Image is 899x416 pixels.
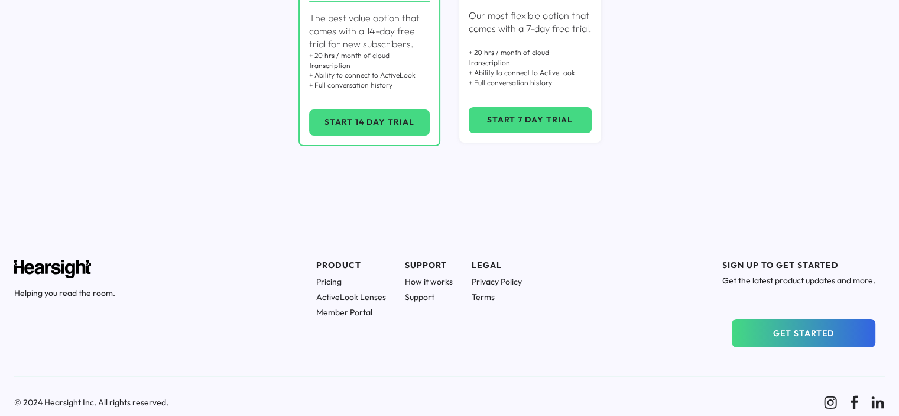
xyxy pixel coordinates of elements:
div: SUPPORT [405,260,453,272]
button: START 14 DAY TRIAL [309,109,430,136]
h1: SIGN UP TO GET STARTED [722,260,875,270]
button: GET STARTED [732,319,875,347]
h1: Support [405,292,453,302]
h1: Terms [472,292,522,302]
h1: Member Portal [316,307,386,318]
h1: Privacy Policy [472,276,522,287]
div: Our most flexible option that comes with a 7-day free trial. [469,9,592,36]
h1: Get the latest product updates and more. [722,275,875,286]
button: START 7 DAY TRIAL [469,107,592,133]
div: PRODUCT [316,260,386,272]
div: LEGAL [472,260,522,272]
h1: © 2024 Hearsight Inc. All rights reserved. [14,397,809,408]
div: The best value option that comes with a 14-day free trial for new subscribers. [309,11,430,51]
img: Hearsight logo [14,260,91,278]
h1: Pricing [316,276,386,287]
div: + 20 hrs / month of cloud transcription + Ability to connect to ActiveLook + Full conversation hi... [469,48,592,88]
h1: How it works [405,276,453,287]
div: + 20 hrs / month of cloud transcription + Ability to connect to ActiveLook + Full conversation hi... [309,51,430,91]
h1: Helping you read the room. [14,288,115,298]
h1: ActiveLook Lenses [316,292,386,302]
